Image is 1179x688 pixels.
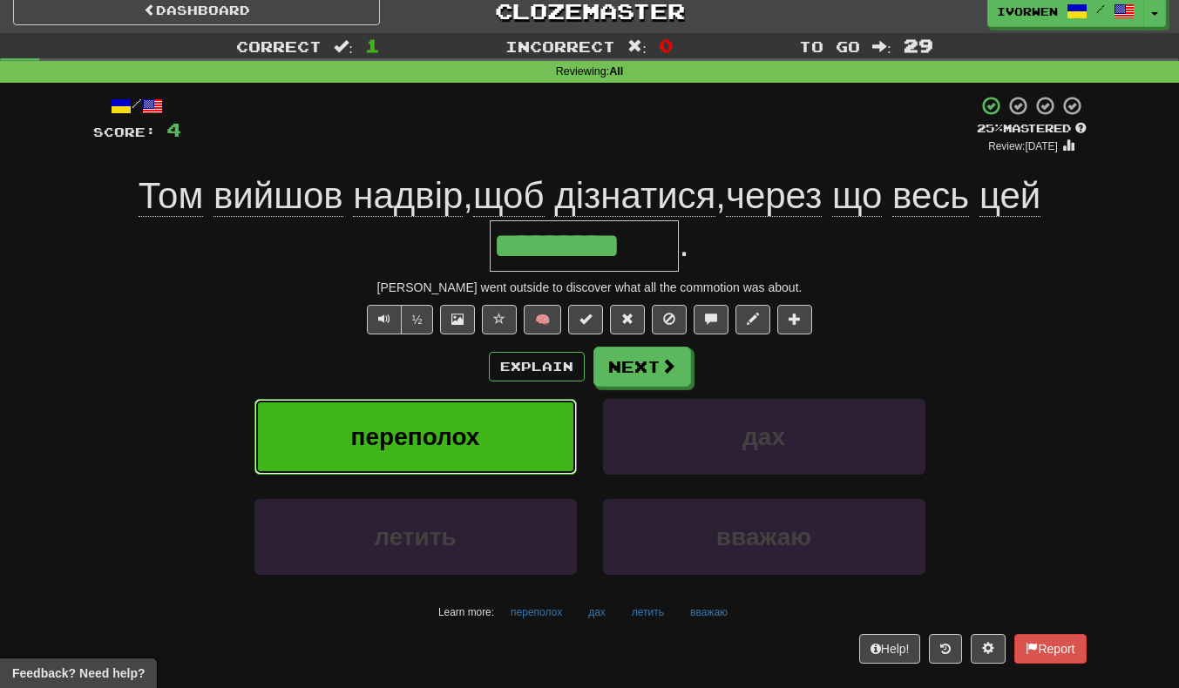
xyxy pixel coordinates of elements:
[482,305,517,334] button: Favorite sentence (alt+f)
[139,175,204,217] span: Том
[353,175,463,217] span: надвір
[988,140,1058,152] small: Review: [DATE]
[652,305,687,334] button: Ignore sentence (alt+i)
[93,125,156,139] span: Score:
[977,121,1003,135] span: 25 %
[742,423,785,450] span: дах
[716,523,811,550] span: вважаю
[438,606,494,618] small: Learn more:
[489,352,585,381] button: Explain
[832,175,882,217] span: що
[1096,3,1105,15] span: /
[694,305,728,334] button: Discuss sentence (alt+u)
[367,305,402,334] button: Play sentence audio (ctl+space)
[473,175,545,217] span: щоб
[334,39,353,54] span: :
[440,305,475,334] button: Show image (alt+x)
[505,37,615,55] span: Incorrect
[568,305,603,334] button: Set this sentence to 100% Mastered (alt+m)
[1014,634,1086,664] button: Report
[726,175,822,217] span: через
[93,95,181,117] div: /
[351,423,480,450] span: переполох
[554,175,715,217] span: дізнатися
[401,305,434,334] button: ½
[139,175,1041,217] span: , ,
[892,175,969,217] span: весь
[997,3,1058,19] span: ivorwen
[365,35,380,56] span: 1
[777,305,812,334] button: Add to collection (alt+a)
[904,35,933,56] span: 29
[872,39,891,54] span: :
[374,523,456,550] span: летить
[859,634,921,664] button: Help!
[501,599,572,625] button: переполох
[627,39,647,54] span: :
[363,305,434,334] div: Text-to-speech controls
[254,399,577,475] button: переполох
[735,305,770,334] button: Edit sentence (alt+d)
[977,121,1087,137] div: Mastered
[929,634,962,664] button: Round history (alt+y)
[579,599,615,625] button: дах
[799,37,860,55] span: To go
[524,305,561,334] button: 🧠
[166,118,181,140] span: 4
[603,499,925,575] button: вважаю
[603,399,925,475] button: дах
[681,599,737,625] button: вважаю
[236,37,322,55] span: Correct
[979,175,1040,217] span: цей
[93,279,1087,296] div: [PERSON_NAME] went outside to discover what all the commotion was about.
[679,223,689,264] span: .
[609,65,623,78] strong: All
[622,599,674,625] button: летить
[254,499,577,575] button: летить
[610,305,645,334] button: Reset to 0% Mastered (alt+r)
[659,35,674,56] span: 0
[12,664,145,682] span: Open feedback widget
[593,347,691,387] button: Next
[213,175,343,217] span: вийшов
